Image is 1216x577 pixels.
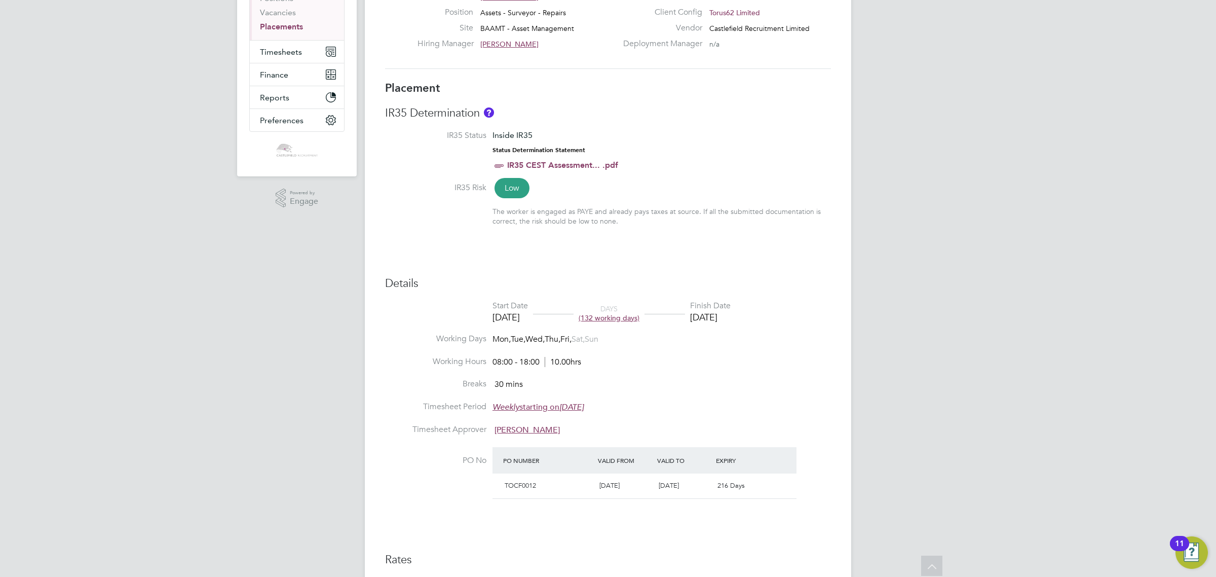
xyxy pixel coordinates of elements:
label: Working Hours [385,356,486,367]
a: Vacancies [260,8,296,17]
span: Timesheets [260,47,302,57]
span: Preferences [260,116,303,125]
div: DAYS [574,304,644,322]
span: 30 mins [495,380,523,390]
span: Powered by [290,189,318,197]
span: Castlefield Recruitment Limited [709,24,810,33]
b: Placement [385,81,440,95]
label: Site [417,23,473,33]
span: Thu, [545,334,560,344]
label: IR35 Status [385,130,486,141]
label: Timesheet Period [385,402,486,412]
div: Expiry [713,451,773,470]
span: [DATE] [659,481,679,490]
label: Timesheet Approver [385,424,486,435]
span: 10.00hrs [545,357,581,367]
span: Engage [290,197,318,206]
button: Timesheets [250,41,344,63]
div: Finish Date [690,301,731,311]
h3: Rates [385,553,831,567]
em: [DATE] [559,402,584,412]
button: About IR35 [484,107,494,118]
label: PO No [385,455,486,466]
span: Wed, [525,334,545,344]
div: 08:00 - 18:00 [492,357,581,368]
a: Powered byEngage [276,189,319,208]
span: Inside IR35 [492,130,533,140]
div: PO Number [501,451,595,470]
span: [PERSON_NAME] [495,425,560,435]
button: Open Resource Center, 11 new notifications [1175,536,1208,569]
button: Finance [250,63,344,86]
a: Go to home page [249,142,345,158]
div: [DATE] [492,311,528,323]
a: IR35 CEST Assessment... .pdf [507,160,618,170]
span: Assets - Surveyor - Repairs [480,8,566,17]
span: Sat, [572,334,585,344]
label: Deployment Manager [617,39,702,49]
label: Client Config [617,7,702,18]
button: Reports [250,86,344,109]
span: Torus62 Limited [709,8,760,17]
span: starting on [492,402,584,412]
span: BAAMT - Asset Management [480,24,574,33]
span: Tue, [511,334,525,344]
h3: IR35 Determination [385,106,831,121]
img: castlefieldrecruitment-logo-retina.png [275,142,318,158]
div: 11 [1175,544,1184,557]
span: [DATE] [599,481,620,490]
span: Sun [585,334,598,344]
span: Mon, [492,334,511,344]
label: Vendor [617,23,702,33]
div: [DATE] [690,311,731,323]
span: Fri, [560,334,572,344]
button: Preferences [250,109,344,131]
span: 216 Days [717,481,745,490]
a: Placements [260,22,303,31]
span: [PERSON_NAME] [480,40,539,49]
label: Working Days [385,334,486,344]
span: n/a [709,40,719,49]
label: Breaks [385,379,486,389]
span: TOCF0012 [505,481,536,490]
span: (132 working days) [579,313,639,322]
div: Valid From [595,451,655,470]
label: Position [417,7,473,18]
div: The worker is engaged as PAYE and already pays taxes at source. If all the submitted documentatio... [492,207,831,225]
span: Reports [260,93,289,102]
div: Valid To [655,451,714,470]
strong: Status Determination Statement [492,147,585,154]
label: Hiring Manager [417,39,473,49]
h3: Details [385,276,831,291]
em: Weekly [492,402,519,412]
span: Finance [260,70,288,80]
span: Low [495,178,529,198]
label: IR35 Risk [385,183,486,193]
div: Start Date [492,301,528,311]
